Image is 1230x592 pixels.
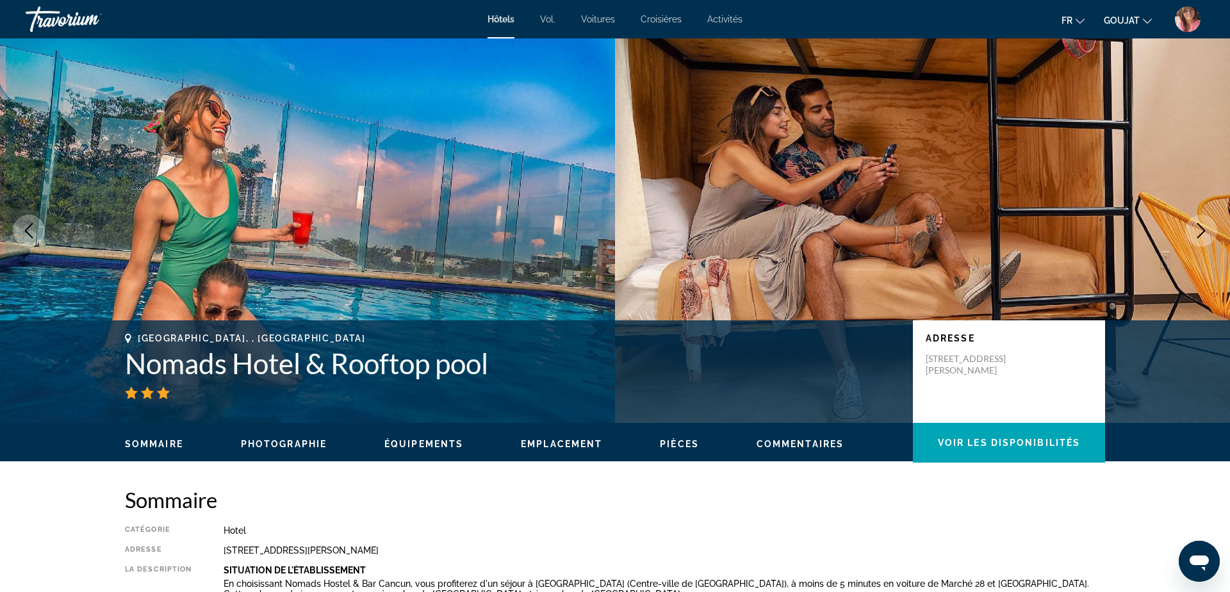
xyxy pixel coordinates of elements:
a: Hôtels [488,14,514,24]
a: Activités [707,14,742,24]
a: Voitures [581,14,615,24]
div: Adresse [125,545,192,555]
span: [GEOGRAPHIC_DATA], , [GEOGRAPHIC_DATA] [138,333,366,343]
div: [STREET_ADDRESS][PERSON_NAME] [224,545,1105,555]
button: Sommaire [125,438,183,450]
a: Travorium [26,3,154,36]
span: Commentaires [757,439,844,449]
div: Catégorie [125,525,192,536]
div: Hotel [224,525,1105,536]
button: Changer de devise [1104,11,1152,29]
a: Croisières [641,14,682,24]
span: Voir les disponibilités [938,438,1080,448]
button: Menu utilisateur [1171,6,1204,33]
button: Next image [1185,215,1217,247]
button: Pièces [660,438,699,450]
span: Photographie [241,439,327,449]
span: Sommaire [125,439,183,449]
button: Voir les disponibilités [913,423,1105,463]
span: Pièces [660,439,699,449]
button: Previous image [13,215,45,247]
button: Équipements [384,438,463,450]
span: Emplacement [521,439,602,449]
h2: Sommaire [125,487,1105,513]
font: GOUJAT [1104,15,1140,26]
button: Changer de langue [1062,11,1085,29]
button: Photographie [241,438,327,450]
p: [STREET_ADDRESS][PERSON_NAME] [926,353,1028,376]
button: Commentaires [757,438,844,450]
iframe: Bouton de lancement de la fenêtre de messagerie [1179,541,1220,582]
img: Z [1175,6,1201,32]
font: fr [1062,15,1072,26]
a: Vol. [540,14,555,24]
h1: Nomads Hotel & Rooftop pool [125,347,900,380]
b: Situation De L'établissement [224,565,366,575]
p: Adresse [926,333,1092,343]
span: Équipements [384,439,463,449]
button: Emplacement [521,438,602,450]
